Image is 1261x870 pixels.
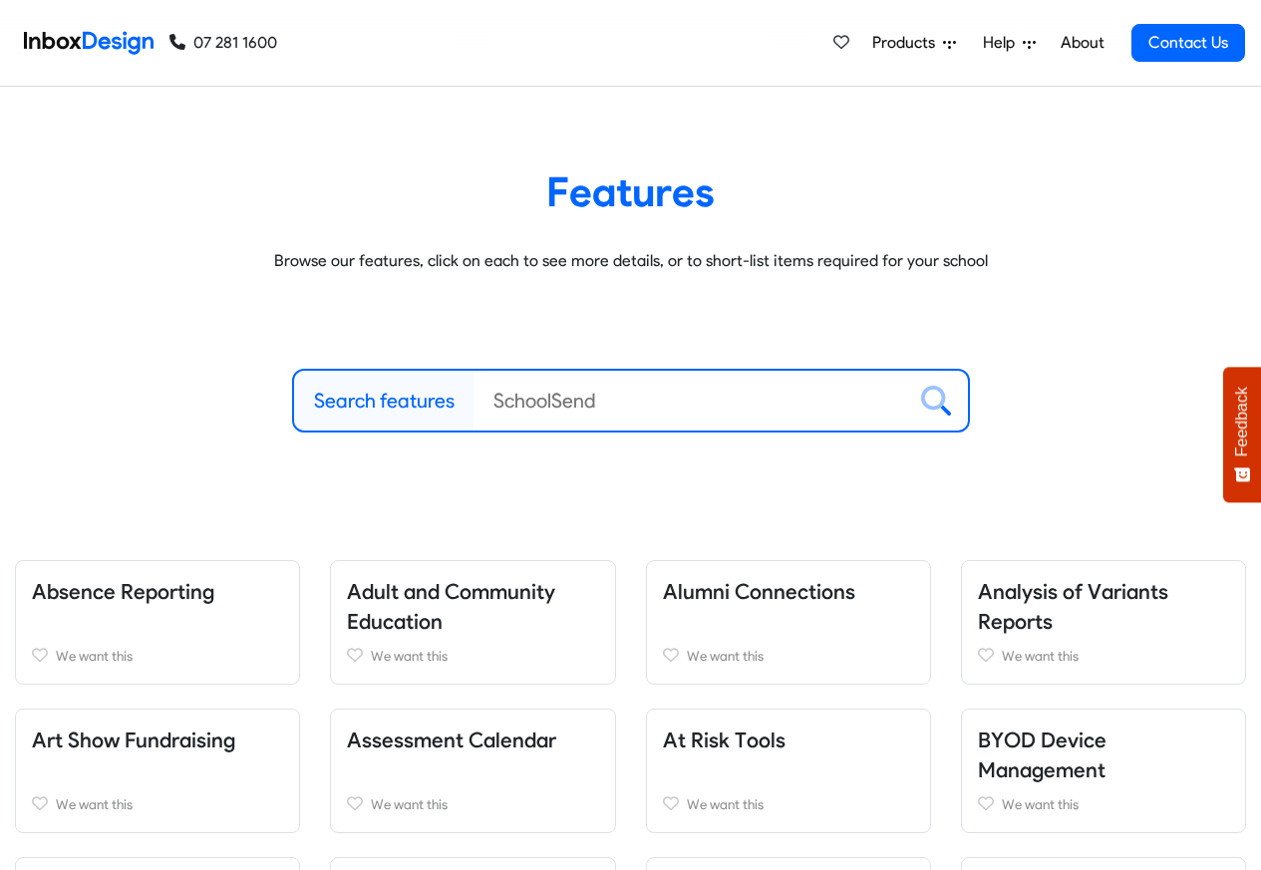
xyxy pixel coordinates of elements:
[32,792,283,816] a: We want this
[1055,23,1109,63] a: About
[347,727,556,752] a: Assessment Calendar
[315,709,630,833] div: Assessment Calendar
[371,796,448,812] span: We want this
[32,644,283,668] a: We want this
[978,792,1229,816] a: We want this
[663,792,914,816] a: We want this
[978,644,1229,668] a: We want this
[169,31,277,55] a: 07 281 1600
[347,644,598,668] a: We want this
[1002,648,1079,664] span: We want this
[978,579,1168,634] a: Analysis of Variants Reports
[56,648,133,664] span: We want this
[687,648,764,664] span: We want this
[983,31,1023,55] span: Help
[32,727,235,752] a: Art Show Fundraising
[687,796,764,812] span: We want this
[946,560,1261,685] div: Analysis of Variants Reports
[1233,387,1251,456] span: Feedback
[864,23,964,63] a: Products
[371,648,448,664] span: We want this
[1002,796,1079,812] span: We want this
[30,166,1231,217] heading: Features
[663,644,914,668] a: We want this
[978,727,1106,782] a: BYOD Device Management
[663,579,855,604] a: Alumni Connections
[315,560,630,685] div: Adult and Community Education
[946,709,1261,833] div: BYOD Device Management
[631,560,946,685] div: Alumni Connections
[32,579,214,604] a: Absence Reporting
[631,709,946,833] div: At Risk Tools
[473,371,905,431] input: SchoolSend
[347,792,598,816] a: We want this
[872,31,943,55] span: Products
[663,727,786,752] a: At Risk Tools
[30,249,1231,273] p: Browse our features, click on each to see more details, or to short-list items required for your ...
[975,23,1044,63] a: Help
[56,796,133,812] span: We want this
[314,386,455,416] label: Search features
[1131,24,1245,62] a: Contact Us
[1223,367,1261,502] button: Feedback - Show survey
[347,579,555,634] a: Adult and Community Education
